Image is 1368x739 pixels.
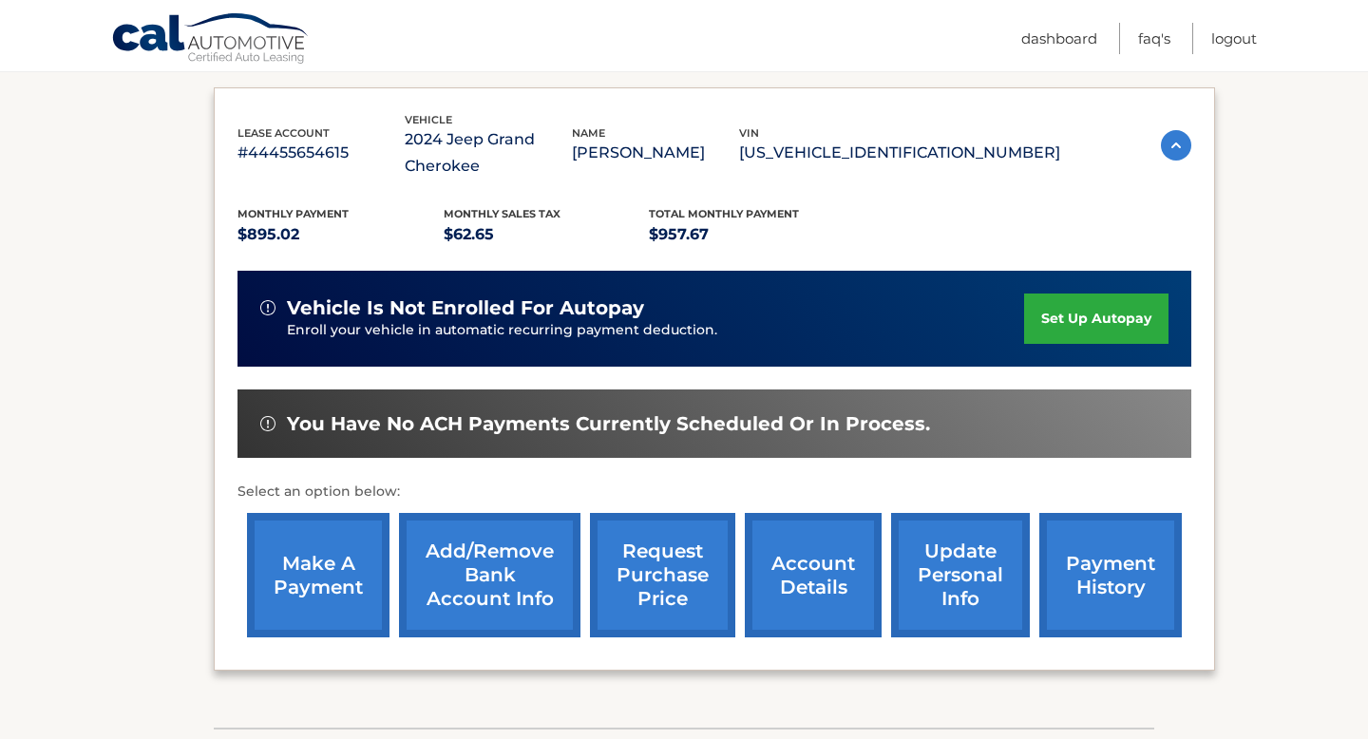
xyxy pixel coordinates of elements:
[399,513,580,637] a: Add/Remove bank account info
[649,221,855,248] p: $957.67
[891,513,1030,637] a: update personal info
[1021,23,1097,54] a: Dashboard
[572,140,739,166] p: [PERSON_NAME]
[237,140,405,166] p: #44455654615
[405,126,572,180] p: 2024 Jeep Grand Cherokee
[405,113,452,126] span: vehicle
[739,140,1060,166] p: [US_VEHICLE_IDENTIFICATION_NUMBER]
[287,296,644,320] span: vehicle is not enrolled for autopay
[1039,513,1182,637] a: payment history
[739,126,759,140] span: vin
[649,207,799,220] span: Total Monthly Payment
[444,221,650,248] p: $62.65
[237,221,444,248] p: $895.02
[237,207,349,220] span: Monthly Payment
[260,416,275,431] img: alert-white.svg
[1161,130,1191,161] img: accordion-active.svg
[590,513,735,637] a: request purchase price
[287,320,1024,341] p: Enroll your vehicle in automatic recurring payment deduction.
[444,207,560,220] span: Monthly sales Tax
[1138,23,1170,54] a: FAQ's
[111,12,311,67] a: Cal Automotive
[260,300,275,315] img: alert-white.svg
[745,513,882,637] a: account details
[237,126,330,140] span: lease account
[247,513,389,637] a: make a payment
[572,126,605,140] span: name
[287,412,930,436] span: You have no ACH payments currently scheduled or in process.
[1211,23,1257,54] a: Logout
[1024,294,1168,344] a: set up autopay
[237,481,1191,503] p: Select an option below:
